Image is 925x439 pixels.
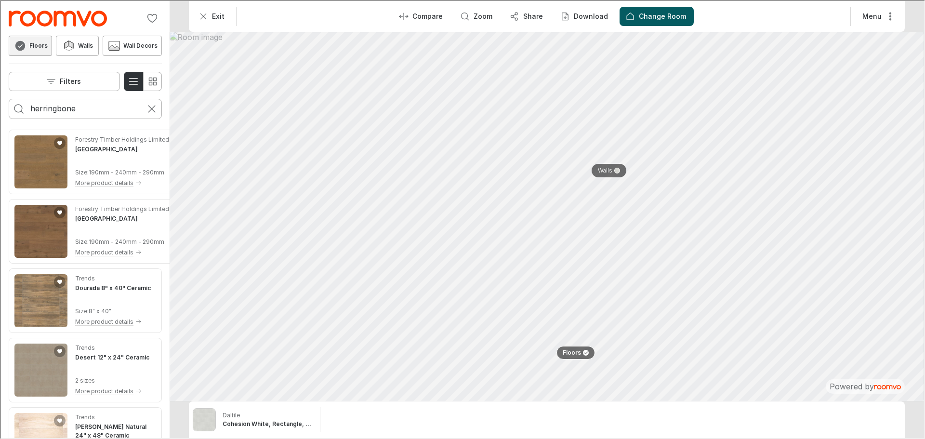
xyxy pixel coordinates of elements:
[88,167,163,176] p: 190mm - 240mm - 290mm
[88,237,163,245] p: 190mm - 240mm - 290mm
[591,163,625,176] button: Walls
[77,40,92,49] h6: Walls
[573,11,607,20] p: Download
[619,6,693,25] button: Change Room
[554,6,615,25] button: Download
[74,178,132,186] p: More product details
[88,306,110,315] p: 8" x 40"
[74,134,168,143] p: Forestry Timber Holdings Limited
[829,380,900,391] div: The visualizer is powered by Roomvo.
[74,246,168,257] button: More product details
[74,386,132,395] p: More product details
[562,348,580,356] p: Floors
[122,40,157,49] h6: Wall Decors
[74,213,137,222] h4: Rio Grande
[123,71,161,90] div: Product List Mode Selector
[141,98,160,118] button: Cancel search
[142,71,161,90] button: Switch to simple view
[53,345,65,356] button: Add Desert 12" x 24" Ceramic to favorites
[74,204,168,213] p: Forestry Timber Holdings Limited
[53,275,65,287] button: Add Dourada 8" x 40" Ceramic to favorites
[13,343,66,396] img: Desert 12" x 24" Ceramic. Link opens in a new window.
[74,385,148,396] button: More product details
[74,317,132,325] p: More product details
[8,129,174,193] div: See Palermo in the room
[392,6,449,25] button: Enter compare mode
[8,267,161,332] div: See Dourada 8" x 40" Ceramic in the room
[8,35,51,55] button: Floors
[555,345,594,359] button: Floors
[8,337,161,401] div: See Desert 12" x 24" Ceramic in the room
[53,414,65,426] button: Add Bianco Natural 24" x 48" Ceramic to favorites
[13,273,66,326] img: Dourada 8" x 40" Ceramic. Link opens in a new window.
[503,6,550,25] button: Share
[638,11,685,20] p: Change Room
[74,375,148,384] p: 2 sizes
[222,410,239,419] p: Daltile
[74,237,88,245] p: Size :
[53,136,65,148] button: Add Palermo to favorites
[8,10,106,26] img: Logo representing CT Tile & Remodeling.
[873,384,900,388] img: roomvo_wordmark.svg
[192,6,231,25] button: Exit
[8,10,106,26] a: Go to CT Tile & Remodeling's website.
[74,352,148,361] h4: Desert 12" x 24" Ceramic
[854,6,900,25] button: More actions
[13,134,66,187] img: Palermo. Link opens in a new window.
[74,316,150,326] button: More product details
[53,206,65,217] button: Add Rio Grande to favorites
[8,98,27,118] button: Search for products
[522,11,542,20] p: Share
[74,144,137,153] h4: Palermo
[8,71,119,90] button: Open the filters menu
[211,11,224,20] p: Exit
[74,412,94,421] p: Trends
[222,419,312,427] h6: Cohesion White, Rectangle, 12X24, Polished - White
[473,11,491,20] p: Zoom
[13,204,66,257] img: Rio Grande. Link opens in a new window.
[74,167,88,176] p: Size :
[74,177,168,187] button: More product details
[28,40,47,49] h6: Floors
[102,35,161,55] button: Wall Decors
[74,343,94,351] p: Trends
[142,8,161,27] button: No favorites
[74,247,132,256] p: More product details
[219,407,315,430] button: Show details for Cohesion White, Rectangle, 12X24, Polished
[192,408,214,430] img: Cohesion White, Rectangle, 12X24, Polished
[453,6,499,25] button: Zoom room image
[8,198,174,263] div: See Rio Grande in the room
[29,100,139,116] input: Enter products to search for
[59,76,80,85] p: Filters
[597,166,611,174] p: Walls
[74,283,150,292] h4: Dourada 8" x 40" Ceramic
[74,273,94,282] p: Trends
[74,306,88,315] p: Size :
[411,11,442,20] p: Compare
[55,35,98,55] button: Walls
[829,380,900,391] p: Powered by
[74,422,155,439] h4: Bianco Natural 24" x 48" Ceramic
[123,71,142,90] button: Switch to detail view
